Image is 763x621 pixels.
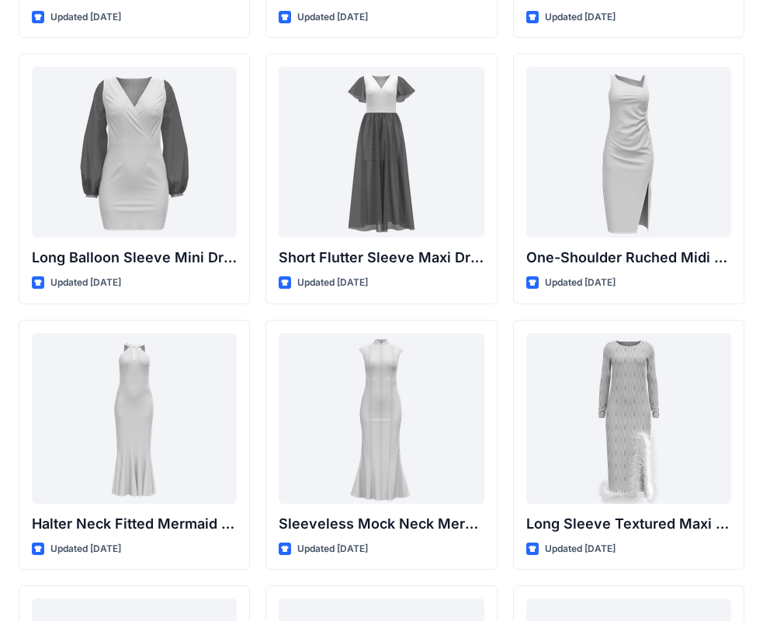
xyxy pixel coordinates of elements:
[50,541,121,557] p: Updated [DATE]
[545,541,616,557] p: Updated [DATE]
[297,275,368,291] p: Updated [DATE]
[50,9,121,26] p: Updated [DATE]
[297,541,368,557] p: Updated [DATE]
[297,9,368,26] p: Updated [DATE]
[279,247,484,269] p: Short Flutter Sleeve Maxi Dress with Contrast [PERSON_NAME] and [PERSON_NAME]
[32,67,237,238] a: Long Balloon Sleeve Mini Dress with Wrap Bodice
[526,247,731,269] p: One-Shoulder Ruched Midi Dress with Slit
[32,247,237,269] p: Long Balloon Sleeve Mini Dress with Wrap Bodice
[32,513,237,535] p: Halter Neck Fitted Mermaid Gown with Keyhole Detail
[545,9,616,26] p: Updated [DATE]
[279,333,484,504] a: Sleeveless Mock Neck Mermaid Gown
[526,67,731,238] a: One-Shoulder Ruched Midi Dress with Slit
[50,275,121,291] p: Updated [DATE]
[526,513,731,535] p: Long Sleeve Textured Maxi Dress with Feather Hem
[279,513,484,535] p: Sleeveless Mock Neck Mermaid Gown
[279,67,484,238] a: Short Flutter Sleeve Maxi Dress with Contrast Bodice and Sheer Overlay
[545,275,616,291] p: Updated [DATE]
[526,333,731,504] a: Long Sleeve Textured Maxi Dress with Feather Hem
[32,333,237,504] a: Halter Neck Fitted Mermaid Gown with Keyhole Detail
